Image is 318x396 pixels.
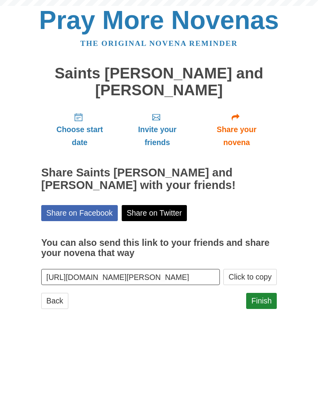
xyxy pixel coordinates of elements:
[39,5,279,35] a: Pray More Novenas
[41,167,277,192] h2: Share Saints [PERSON_NAME] and [PERSON_NAME] with your friends!
[196,106,277,153] a: Share your novena
[246,293,277,309] a: Finish
[204,123,269,149] span: Share your novena
[41,205,118,221] a: Share on Facebook
[41,65,277,98] h1: Saints [PERSON_NAME] and [PERSON_NAME]
[118,106,196,153] a: Invite your friends
[126,123,188,149] span: Invite your friends
[41,238,277,258] h3: You can also send this link to your friends and share your novena that way
[49,123,110,149] span: Choose start date
[122,205,187,221] a: Share on Twitter
[223,269,277,285] button: Click to copy
[80,39,238,47] a: The original novena reminder
[41,293,68,309] a: Back
[41,106,118,153] a: Choose start date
